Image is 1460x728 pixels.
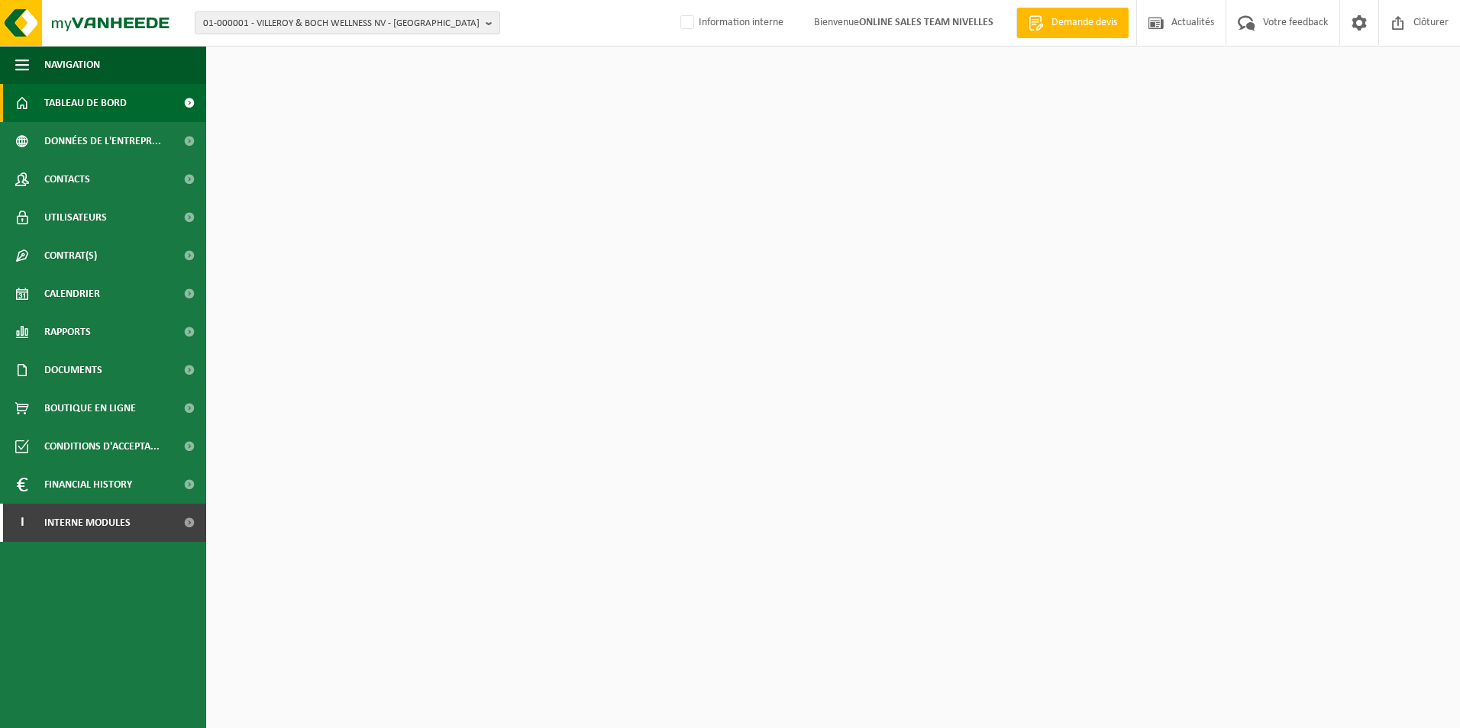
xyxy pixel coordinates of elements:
[44,465,132,504] span: Financial History
[44,198,107,237] span: Utilisateurs
[677,11,783,34] label: Information interne
[44,504,131,542] span: Interne modules
[44,313,91,351] span: Rapports
[44,237,97,275] span: Contrat(s)
[15,504,29,542] span: I
[1048,15,1121,31] span: Demande devis
[44,427,160,465] span: Conditions d'accepta...
[44,389,136,427] span: Boutique en ligne
[1016,8,1129,38] a: Demande devis
[44,122,161,160] span: Données de l'entrepr...
[44,84,127,122] span: Tableau de bord
[44,46,100,84] span: Navigation
[44,275,100,313] span: Calendrier
[859,17,993,28] strong: ONLINE SALES TEAM NIVELLES
[44,351,102,389] span: Documents
[195,11,500,34] button: 01-000001 - VILLEROY & BOCH WELLNESS NV - [GEOGRAPHIC_DATA]
[44,160,90,198] span: Contacts
[203,12,480,35] span: 01-000001 - VILLEROY & BOCH WELLNESS NV - [GEOGRAPHIC_DATA]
